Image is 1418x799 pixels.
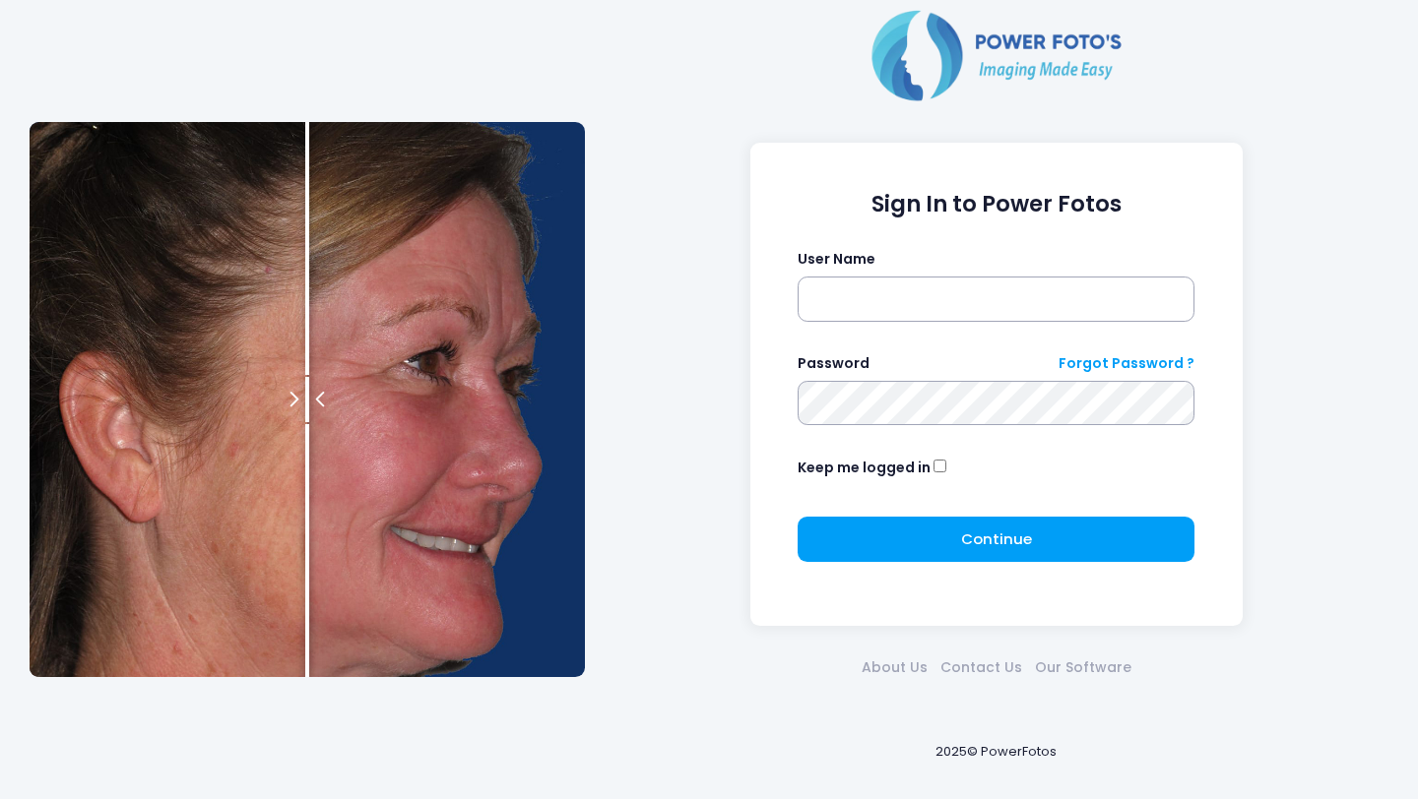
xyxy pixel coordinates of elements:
[798,353,870,374] label: Password
[864,6,1129,104] img: Logo
[934,657,1028,678] a: Contact Us
[798,517,1194,562] button: Continue
[798,191,1194,217] h1: Sign In to Power Fotos
[798,458,931,478] label: Keep me logged in
[1059,353,1194,374] a: Forgot Password ?
[1028,657,1137,678] a: Our Software
[855,657,934,678] a: About Us
[961,528,1032,549] span: Continue
[604,710,1388,794] div: 2025© PowerFotos
[798,249,875,270] label: User Name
